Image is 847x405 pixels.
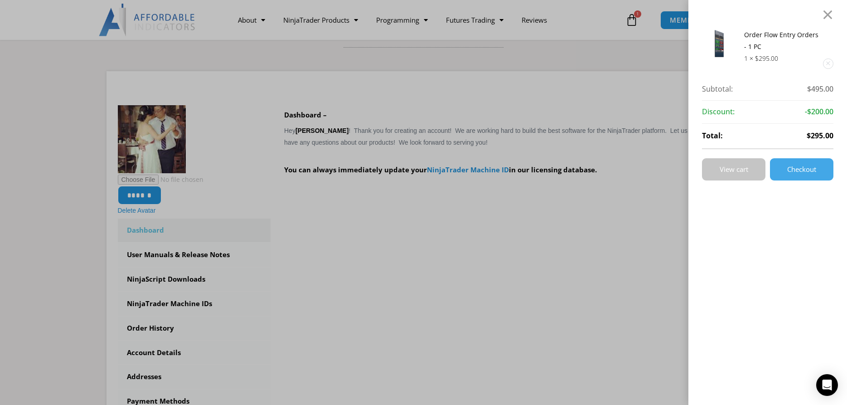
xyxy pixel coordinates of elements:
span: $295.00 [807,129,833,143]
img: orderflow entry | Affordable Indicators – NinjaTrader [702,29,735,58]
bdi: 295.00 [755,54,778,63]
span: View cart [720,166,748,173]
div: Open Intercom Messenger [816,374,838,396]
span: Checkout [787,166,816,173]
span: 1 × [744,54,753,63]
strong: Subtotal: [702,83,733,96]
span: $495.00 [807,83,833,96]
strong: Total: [702,129,723,143]
a: View cart [702,158,765,181]
span: $ [755,54,759,63]
strong: Discount: [702,105,735,119]
a: Order Flow Entry Orders - 1 PC [744,30,818,51]
a: Checkout [770,158,833,181]
span: -$200.00 [805,105,833,119]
